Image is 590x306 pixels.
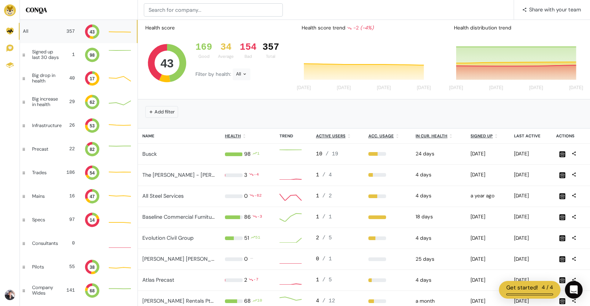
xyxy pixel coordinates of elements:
[514,298,547,305] div: 2025-08-11 08:46pm
[316,150,360,158] div: 10
[316,276,360,284] div: 1
[471,235,505,242] div: 2025-04-15 02:18pm
[254,192,262,200] div: -62
[142,193,184,199] a: All Steel Services
[244,297,251,305] div: 68
[5,290,15,300] img: Avatar
[322,214,332,220] span: / 1
[316,192,360,200] div: 1
[63,169,75,176] div: 186
[368,236,407,240] div: 40%
[316,171,360,179] div: 1
[322,235,332,241] span: / 5
[552,129,590,144] th: Actions
[67,122,75,129] div: 26
[368,173,407,177] div: 25%
[20,90,138,114] a: Big increase in health 29 62
[66,287,75,294] div: 141
[20,184,138,208] a: Mains 16 47
[32,49,62,60] div: Signed up last 30 days
[514,192,547,200] div: 2025-08-05 01:07pm
[26,6,132,14] h5: CONQA
[145,106,178,117] button: Add filter
[195,71,233,77] span: Filter by health:
[514,277,547,284] div: 2025-08-11 04:17pm
[20,208,138,232] a: Specs 97 14
[244,192,248,200] div: 0
[32,285,60,296] div: Company Wides
[244,276,247,284] div: 2
[257,213,262,221] div: -3
[20,43,138,67] a: Signed up last 30 days 1 98
[244,213,251,221] div: 86
[368,215,407,219] div: 100%
[542,284,553,292] div: 4 / 4
[471,150,505,158] div: 2025-07-21 11:03am
[416,171,462,179] div: 2025-08-11 12:00am
[326,151,339,157] span: / 19
[416,150,462,158] div: 2025-07-21 11:03am
[244,234,249,242] div: 51
[218,53,234,60] div: Average
[195,53,212,60] div: Good
[244,150,251,158] div: 98
[4,4,16,16] img: Brand
[32,147,57,152] div: Precast
[63,216,75,223] div: 97
[63,193,75,200] div: 16
[514,256,547,263] div: 2025-08-11 10:05am
[142,214,284,220] a: Baseline Commercial Furniture Pty Ltd T/A Form+Function
[20,20,138,43] a: All 357 43
[32,170,57,175] div: Trades
[20,137,138,161] a: Precast 22 82
[263,42,279,53] div: 357
[67,51,75,58] div: 1
[275,129,312,144] th: Trend
[417,85,431,90] tspan: [DATE]
[244,171,247,179] div: 3
[233,68,250,80] div: All
[254,171,259,179] div: -4
[322,298,335,304] span: / 12
[368,133,394,138] u: Acc. Usage
[316,213,360,221] div: 1
[32,96,61,107] div: Big increase in health
[225,133,241,138] u: Health
[32,73,60,84] div: Big drop in health
[142,151,157,157] a: Busck
[471,192,505,200] div: 2024-05-15 01:28pm
[257,150,260,158] div: 1
[63,28,75,35] div: 357
[316,255,360,263] div: 0
[569,85,583,90] tspan: [DATE]
[565,281,583,299] div: Open Intercom Messenger
[316,133,346,138] u: Active users
[368,278,407,282] div: 20%
[322,172,332,178] span: / 4
[64,240,75,247] div: 0
[489,85,503,90] tspan: [DATE]
[471,298,505,305] div: 2024-10-31 10:35pm
[263,53,279,60] div: Total
[368,257,407,261] div: 0%
[514,235,547,242] div: 2025-08-08 08:17pm
[510,129,551,144] th: Last active
[514,150,547,158] div: 2025-08-11 04:35pm
[142,298,223,304] a: [PERSON_NAME] Rentals Pty Ltd
[240,53,256,60] div: Bad
[416,298,462,305] div: 2025-07-14 12:00am
[32,264,57,270] div: Pilots
[32,241,58,246] div: Consultants
[218,42,234,53] div: 34
[297,85,311,90] tspan: [DATE]
[416,256,462,263] div: 2025-07-21 12:00am
[138,129,221,144] th: Name
[529,85,543,90] tspan: [DATE]
[20,67,138,90] a: Big drop in health 40 17
[360,25,374,31] i: (-4%)
[66,75,75,82] div: 40
[471,213,505,221] div: 2025-05-13 04:24pm
[322,256,332,262] span: / 1
[142,235,194,241] a: Evolution Civil Group
[514,213,547,221] div: 2025-08-07 02:49pm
